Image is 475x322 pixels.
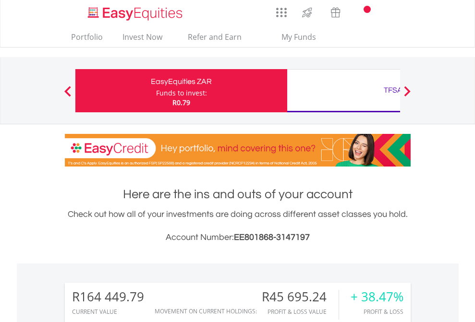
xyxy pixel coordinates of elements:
a: My Profile [399,2,423,24]
a: Portfolio [67,32,107,47]
div: Movement on Current Holdings: [155,308,257,314]
span: EE801868-3147197 [234,233,310,242]
button: Previous [58,91,77,100]
div: R164 449.79 [72,290,144,304]
div: Profit & Loss [351,309,403,315]
div: R45 695.24 [262,290,339,304]
img: EasyEquities_Logo.png [86,6,186,22]
a: Notifications [350,2,374,22]
a: Invest Now [119,32,166,47]
span: My Funds [268,31,330,43]
div: CURRENT VALUE [72,309,144,315]
a: AppsGrid [270,2,293,18]
div: Profit & Loss Value [262,309,339,315]
a: Refer and Earn [178,32,252,47]
img: thrive-v2.svg [299,5,315,20]
a: Vouchers [321,2,350,20]
div: Funds to invest: [156,88,207,98]
img: EasyCredit Promotion Banner [65,134,411,167]
img: grid-menu-icon.svg [276,7,287,18]
button: Next [398,91,417,100]
a: FAQ's and Support [374,2,399,22]
h3: Account Number: [65,231,411,244]
span: Refer and Earn [188,32,242,42]
div: EasyEquities ZAR [81,75,281,88]
div: + 38.47% [351,290,403,304]
img: vouchers-v2.svg [328,5,343,20]
span: R0.79 [172,98,190,107]
h1: Here are the ins and outs of your account [65,186,411,203]
div: Check out how all of your investments are doing across different asset classes you hold. [65,208,411,244]
a: Home page [84,2,186,22]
